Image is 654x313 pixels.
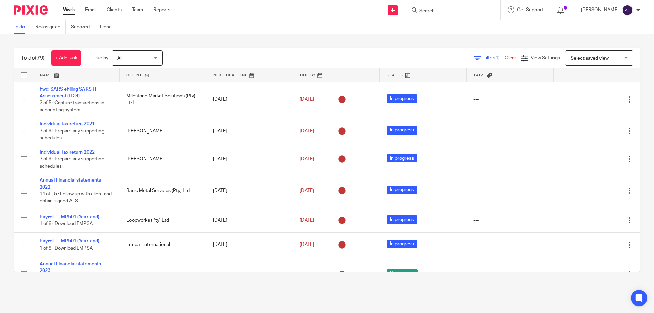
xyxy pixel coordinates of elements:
[419,8,480,14] input: Search
[14,5,48,15] img: Pixie
[505,56,516,60] a: Clear
[132,6,143,13] a: Team
[571,56,609,61] span: Select saved view
[120,145,206,173] td: [PERSON_NAME]
[300,129,314,134] span: [DATE]
[120,208,206,233] td: Loopworks (Pty) Ltd
[387,94,417,103] span: In progress
[40,262,101,273] a: Annual Financial statements 2023
[483,56,505,60] span: Filter
[40,122,95,126] a: Individual Tax return 2021
[300,157,314,161] span: [DATE]
[473,187,547,194] div: ---
[40,192,112,204] span: 14 of 15 · Follow up with client and obtain signed AFS
[120,117,206,145] td: [PERSON_NAME]
[40,178,101,189] a: Annual Financial statements 2022
[206,117,293,145] td: [DATE]
[120,233,206,257] td: Ennea - International
[387,215,417,224] span: In progress
[494,56,500,60] span: (1)
[51,50,81,66] a: + Add task
[40,215,99,219] a: Payroll - EMP501 (Year-end)
[153,6,170,13] a: Reports
[206,173,293,208] td: [DATE]
[40,100,104,112] span: 2 of 5 · Capture transactions in accounting system
[206,233,293,257] td: [DATE]
[107,6,122,13] a: Clients
[100,20,117,34] a: Done
[473,241,547,248] div: ---
[40,246,93,251] span: 1 of 8 · Download EMPSA
[40,129,104,141] span: 3 of 9 · Prepare any supporting schedules
[120,173,206,208] td: Basic Metal Services (Pty) Ltd
[517,7,543,12] span: Get Support
[387,154,417,162] span: In progress
[387,186,417,194] span: In progress
[40,221,93,226] span: 1 of 8 · Download EMPSA
[387,240,417,248] span: In progress
[93,54,108,61] p: Due by
[206,145,293,173] td: [DATE]
[35,20,66,34] a: Reassigned
[206,82,293,117] td: [DATE]
[40,150,95,155] a: Individual Tax return 2022
[14,20,30,34] a: To do
[117,56,122,61] span: All
[300,188,314,193] span: [DATE]
[473,217,547,224] div: ---
[473,73,485,77] span: Tags
[473,128,547,135] div: ---
[120,82,206,117] td: Milestone Market Solutions (Pty) Ltd
[387,269,418,278] span: Not started
[40,157,104,169] span: 3 of 9 · Prepare any supporting schedules
[300,242,314,247] span: [DATE]
[35,55,45,61] span: (79)
[581,6,619,13] p: [PERSON_NAME]
[206,257,293,292] td: [DATE]
[63,6,75,13] a: Work
[387,126,417,135] span: In progress
[473,271,547,278] div: ---
[40,239,99,244] a: Payroll - EMP501 (Year-end)
[473,156,547,162] div: ---
[531,56,560,60] span: View Settings
[473,96,547,103] div: ---
[300,97,314,102] span: [DATE]
[622,5,633,16] img: svg%3E
[120,257,206,292] td: Basic Metal Services (Pty) Ltd
[21,54,45,62] h1: To do
[85,6,96,13] a: Email
[300,218,314,223] span: [DATE]
[40,87,97,98] a: Fwd: SARS eFiling SARS IT Assessment (IT34)
[206,208,293,233] td: [DATE]
[71,20,95,34] a: Snoozed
